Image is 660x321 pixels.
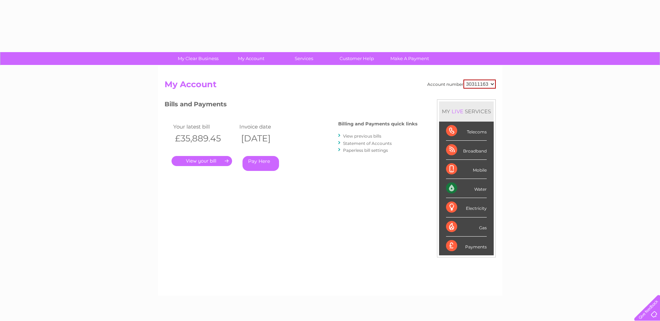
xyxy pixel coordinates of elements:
[222,52,280,65] a: My Account
[446,122,487,141] div: Telecoms
[446,160,487,179] div: Mobile
[242,156,279,171] a: Pay Here
[338,121,418,126] h4: Billing and Payments quick links
[381,52,438,65] a: Make A Payment
[172,131,238,146] th: £35,889.45
[450,108,465,115] div: LIVE
[343,133,381,139] a: View previous bills
[446,141,487,160] div: Broadband
[427,80,496,89] div: Account number
[446,217,487,237] div: Gas
[169,52,227,65] a: My Clear Business
[238,131,304,146] th: [DATE]
[238,122,304,131] td: Invoice date
[275,52,333,65] a: Services
[446,198,487,217] div: Electricity
[343,141,392,146] a: Statement of Accounts
[439,101,494,121] div: MY SERVICES
[328,52,385,65] a: Customer Help
[165,99,418,112] h3: Bills and Payments
[172,122,238,131] td: Your latest bill
[165,80,496,93] h2: My Account
[343,148,388,153] a: Paperless bill settings
[172,156,232,166] a: .
[446,179,487,198] div: Water
[446,237,487,255] div: Payments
